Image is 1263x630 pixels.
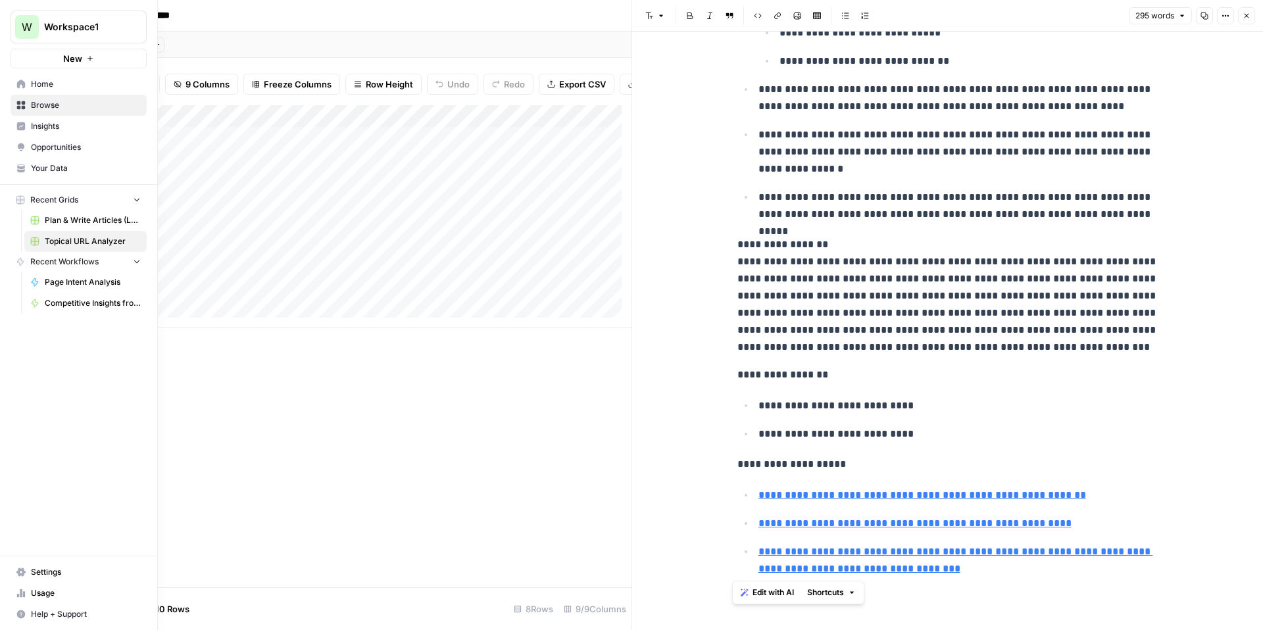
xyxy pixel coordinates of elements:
button: Workspace: Workspace1 [11,11,147,43]
a: Competitive Insights from Primary KW [24,293,147,314]
span: Help + Support [31,608,141,620]
span: Insights [31,120,141,132]
span: Settings [31,566,141,578]
button: Recent Grids [11,190,147,210]
a: Home [11,74,147,95]
button: Recent Workflows [11,252,147,272]
button: New [11,49,147,68]
span: Workspace1 [44,20,124,34]
button: Edit with AI [735,584,799,601]
a: Settings [11,562,147,583]
a: Opportunities [11,137,147,158]
button: Redo [483,74,533,95]
a: Your Data [11,158,147,179]
span: 9 Columns [186,78,230,91]
span: Topical URL Analyzer [45,235,141,247]
a: Topical URL Analyzer [24,231,147,252]
button: 295 words [1129,7,1192,24]
span: Recent Workflows [30,256,99,268]
div: 9/9 Columns [558,598,631,619]
span: Undo [447,78,470,91]
span: Recent Grids [30,194,78,206]
span: Freeze Columns [264,78,332,91]
a: Usage [11,583,147,604]
span: Page Intent Analysis [45,276,141,288]
span: Usage [31,587,141,599]
span: Add 10 Rows [137,602,189,616]
button: Shortcuts [802,584,861,601]
span: Competitive Insights from Primary KW [45,297,141,309]
button: 9 Columns [165,74,238,95]
span: Home [31,78,141,90]
button: Undo [427,74,478,95]
a: Browse [11,95,147,116]
div: 8 Rows [508,598,558,619]
span: Browse [31,99,141,111]
span: Export CSV [559,78,606,91]
span: Edit with AI [753,587,794,598]
span: W [22,19,32,35]
span: Your Data [31,162,141,174]
a: Page Intent Analysis [24,272,147,293]
span: 295 words [1135,10,1174,22]
span: Redo [504,78,525,91]
span: Opportunities [31,141,141,153]
button: Freeze Columns [243,74,340,95]
a: Insights [11,116,147,137]
button: Help + Support [11,604,147,625]
span: Row Height [366,78,413,91]
a: Plan & Write Articles (LUSPS) [24,210,147,231]
span: Plan & Write Articles (LUSPS) [45,214,141,226]
span: New [63,52,82,65]
button: Export CSV [539,74,614,95]
span: Shortcuts [807,587,844,598]
button: Row Height [345,74,422,95]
